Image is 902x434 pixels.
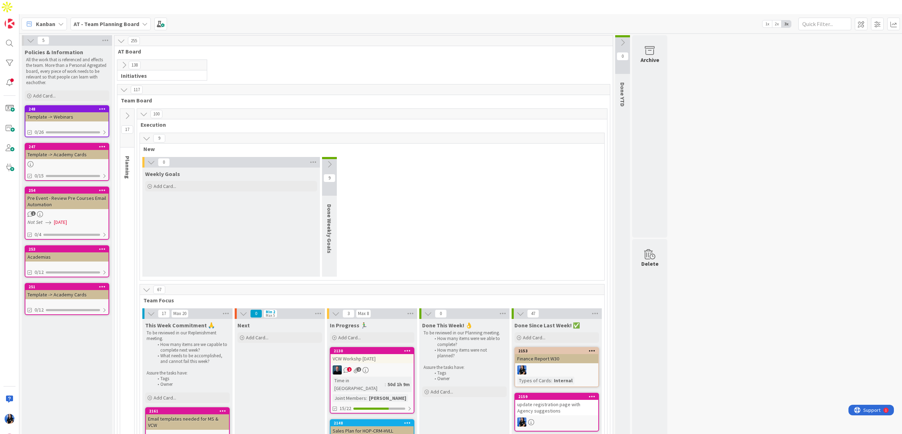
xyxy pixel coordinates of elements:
span: Done This Week! 👌 [422,322,472,329]
span: Next [237,322,250,329]
div: Max 8 [358,312,369,315]
span: Team Focus [143,297,595,304]
span: 0/12 [35,306,44,314]
span: 3 [342,309,354,318]
span: Planning [124,156,131,179]
a: 248Template -> Webinars0/26 [25,105,109,137]
p: Assure the tasks have: [424,365,505,370]
div: 254Pre Event - Review Pre Courses Email Automation [25,187,109,209]
span: Add Card... [431,389,453,395]
span: 0 [617,52,629,61]
p: To be reviewed in our Planning meeting. [424,330,505,336]
li: How many items are we capable to complete next week? [154,342,229,353]
span: 0/4 [35,231,41,238]
span: Execution [141,121,598,128]
div: 254 [29,188,109,193]
i: Not Set [27,219,43,225]
div: Template -> Academy Cards [25,290,109,299]
div: 253 [29,247,109,252]
span: [DATE] [54,219,67,226]
a: 251Template -> Academy Cards0/12 [25,283,109,315]
img: PC [5,414,14,424]
div: 2161 [149,409,229,414]
div: 251 [25,284,109,290]
div: update registration page with Agency suggestions [515,400,598,415]
div: Academias [25,252,109,262]
a: 2153Finance Report W30PCTypes of Cards:Internal [514,347,599,387]
span: Policies & Information [25,49,83,56]
li: Tags [431,370,506,376]
div: Template -> Webinars [25,112,109,121]
div: 2153 [518,348,598,353]
span: 47 [527,309,539,318]
div: 2130 [334,348,414,353]
span: Team Board [121,97,601,104]
div: 2148 [334,421,414,426]
span: : [551,377,552,384]
div: 2148 [330,420,414,426]
div: Email templates needed for MS & VCW [146,414,229,430]
img: JS [333,365,342,375]
div: Joint Members [333,394,366,402]
div: 253Academias [25,246,109,262]
span: 100 [150,110,162,118]
span: : [366,394,367,402]
a: 2159update registration page with Agency suggestionsPC [514,393,599,432]
div: Max 20 [173,312,186,315]
li: Owner [154,382,229,387]
span: 0 [158,158,170,166]
div: 2159 [515,394,598,400]
div: Max 5 [266,314,275,317]
li: What needs to be accomplished, and cannot fail this week? [154,353,229,365]
div: VCW Workshp [DATE] [330,354,414,363]
img: Visit kanbanzone.com [5,19,14,29]
span: In Progress 🏃‍♂️ [330,322,367,329]
span: 1x [762,20,772,27]
span: 0 [435,309,447,318]
span: 2x [772,20,781,27]
span: Add Card... [246,334,268,341]
div: JS [330,365,414,375]
p: All the work that is referenced and effects the team. More than a Personal Agregated board, every... [26,57,108,86]
span: 255 [128,37,140,45]
div: 248Template -> Webinars [25,106,109,121]
img: PC [517,417,526,427]
div: [PERSON_NAME] [367,394,408,402]
span: 15/22 [340,405,351,412]
p: To be reviewed in our Replenishment meeting. [147,330,228,342]
span: 17 [158,309,170,318]
span: 138 [129,61,141,69]
li: Tags [154,376,229,382]
span: 9 [153,134,165,143]
div: Delete [641,259,659,268]
span: Initiatives [121,72,198,79]
span: Done Weekly Goals [326,204,333,253]
span: 0/26 [35,128,44,136]
li: How many items were we able to complete? [431,336,506,347]
div: 1 [37,3,38,8]
div: 2159update registration page with Agency suggestions [515,394,598,415]
span: 1 [31,211,36,216]
span: Add Card... [33,93,56,99]
span: 3x [781,20,791,27]
div: 247 [29,144,109,149]
span: Add Card... [338,334,361,341]
img: PC [517,365,526,375]
span: 117 [131,86,143,94]
div: Min 2 [266,310,275,314]
a: 247Template -> Academy Cards0/15 [25,143,109,181]
div: 253 [25,246,109,252]
div: 247 [25,144,109,150]
div: Internal [552,377,574,384]
span: 9 [323,174,335,182]
span: 2 [347,367,352,372]
span: Weekly Goals [145,170,180,177]
li: How many items were not planned? [431,347,506,359]
span: 5 [37,36,49,45]
span: 2 [357,367,361,372]
div: PC [515,365,598,375]
div: 2153 [515,348,598,354]
span: : [385,380,386,388]
a: 254Pre Event - Review Pre Courses Email AutomationNot Set[DATE]0/4 [25,187,109,240]
div: Pre Event - Review Pre Courses Email Automation [25,194,109,209]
